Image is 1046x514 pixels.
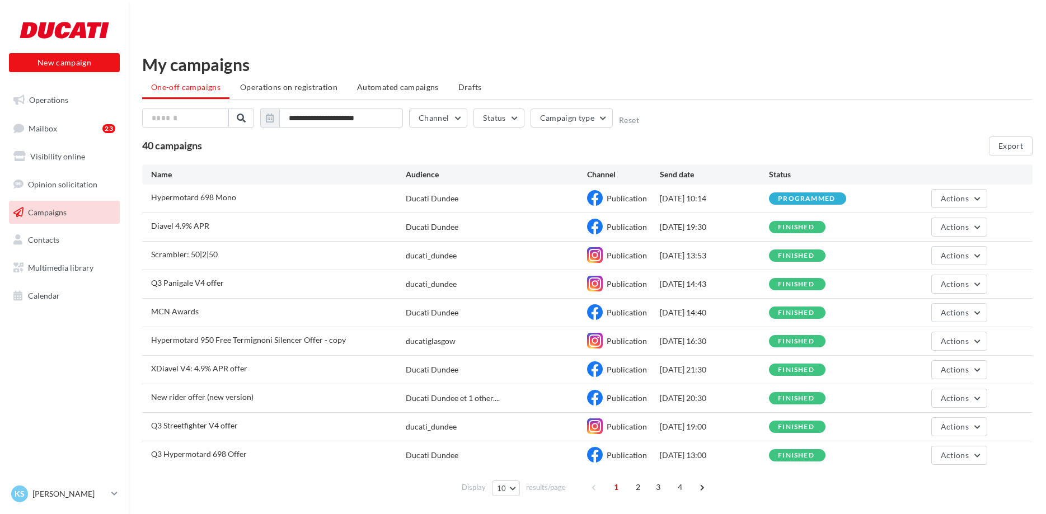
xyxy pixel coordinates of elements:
[778,452,814,459] div: finished
[406,336,456,347] div: ducatiglasgow
[406,221,458,233] div: Ducati Dundee
[778,195,835,202] div: programmed
[32,488,107,499] p: [PERSON_NAME]
[931,417,987,436] button: Actions
[931,389,987,408] button: Actions
[778,395,814,402] div: finished
[102,124,115,133] div: 23
[29,123,57,133] span: Mailbox
[607,393,647,403] span: Publication
[660,307,769,318] div: [DATE] 14:40
[778,423,814,431] div: finished
[28,207,67,216] span: Campaigns
[941,450,969,460] span: Actions
[660,169,769,180] div: Send date
[7,173,122,196] a: Opinion solicitation
[28,263,93,272] span: Multimedia library
[9,53,120,72] button: New campaign
[931,332,987,351] button: Actions
[492,480,520,496] button: 10
[778,366,814,374] div: finished
[931,218,987,237] button: Actions
[7,256,122,280] a: Multimedia library
[931,275,987,294] button: Actions
[941,194,969,203] span: Actions
[607,336,647,346] span: Publication
[941,222,969,232] span: Actions
[9,483,120,504] a: KS [PERSON_NAME]
[660,450,769,461] div: [DATE] 13:00
[941,336,969,346] span: Actions
[7,145,122,168] a: Visibility online
[587,169,660,180] div: Channel
[151,221,209,230] span: Diavel 4.9% APR
[406,307,458,318] div: Ducati Dundee
[151,449,247,459] span: Q3 Hypermotard 698 Offer
[151,335,346,345] span: Hypermotard 950 Free Termignoni Silencer Offer - copy
[607,279,647,289] span: Publication
[357,82,439,92] span: Automated campaigns
[607,422,647,431] span: Publication
[941,279,969,289] span: Actions
[406,193,458,204] div: Ducati Dundee
[941,393,969,403] span: Actions
[30,152,85,161] span: Visibility online
[778,252,814,260] div: finished
[941,365,969,374] span: Actions
[660,421,769,432] div: [DATE] 19:00
[778,224,814,231] div: finished
[660,193,769,204] div: [DATE] 10:14
[151,249,218,259] span: Scrambler: 50|2|50
[941,422,969,431] span: Actions
[406,250,457,261] div: ducati_dundee
[7,201,122,224] a: Campaigns
[778,281,814,288] div: finished
[151,306,199,316] span: MCN Awards
[778,338,814,345] div: finished
[406,279,457,290] div: ducati_dundee
[941,251,969,260] span: Actions
[989,136,1033,155] button: Export
[607,478,625,496] span: 1
[497,484,506,493] span: 10
[458,82,482,92] span: Drafts
[462,482,486,493] span: Display
[473,109,524,128] button: Status
[931,189,987,208] button: Actions
[406,450,458,461] div: Ducati Dundee
[406,393,500,404] span: Ducati Dundee et 1 other....
[7,88,122,112] a: Operations
[660,364,769,375] div: [DATE] 21:30
[660,336,769,347] div: [DATE] 16:30
[660,393,769,404] div: [DATE] 20:30
[941,308,969,317] span: Actions
[406,169,588,180] div: Audience
[931,246,987,265] button: Actions
[607,222,647,232] span: Publication
[1008,476,1035,503] iframe: Intercom live chat
[607,251,647,260] span: Publication
[660,250,769,261] div: [DATE] 13:53
[660,221,769,233] div: [DATE] 19:30
[151,278,224,287] span: Q3 Panigale V4 offer
[671,478,689,496] span: 4
[151,421,238,430] span: Q3 Streetfighter V4 offer
[619,116,639,125] button: Reset
[607,365,647,374] span: Publication
[151,192,236,202] span: Hypermotard 698 Mono
[778,309,814,317] div: finished
[409,109,467,128] button: Channel
[142,139,202,152] span: 40 campaigns
[531,109,613,128] button: Campaign type
[7,284,122,308] a: Calendar
[28,180,97,189] span: Opinion solicitation
[7,228,122,252] a: Contacts
[607,194,647,203] span: Publication
[660,279,769,290] div: [DATE] 14:43
[240,82,337,92] span: Operations on registration
[15,488,25,499] span: KS
[649,478,667,496] span: 3
[931,446,987,465] button: Actions
[29,95,68,105] span: Operations
[526,482,566,493] span: results/page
